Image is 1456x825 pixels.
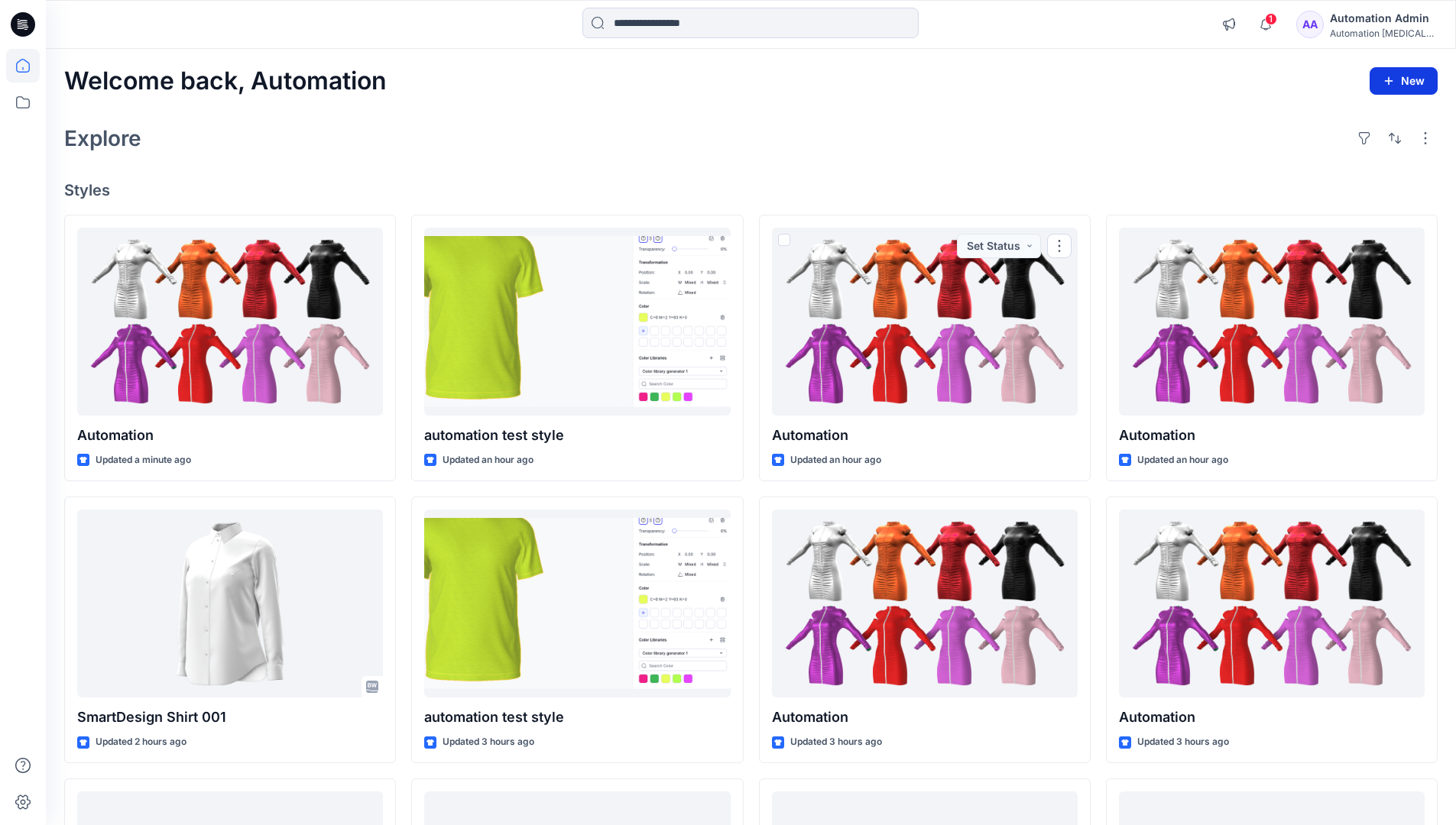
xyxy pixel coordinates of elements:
h2: Explore [64,126,141,150]
p: Automation [772,707,1078,728]
p: SmartDesign Shirt 001 [77,707,383,728]
p: Updated 3 hours ago [443,734,534,750]
h2: Welcome back, Automation [64,67,387,95]
p: Updated an hour ago [790,452,881,468]
button: New [1370,67,1438,95]
p: Automation [772,425,1078,446]
a: Automation [772,228,1078,416]
p: Automation [77,425,383,446]
p: Automation [1119,707,1425,728]
a: Automation [1119,228,1425,416]
p: Updated an hour ago [443,452,533,468]
p: automation test style [424,707,730,728]
p: Updated 3 hours ago [790,734,882,750]
div: Automation Admin [1330,9,1437,27]
div: AA [1296,11,1324,38]
a: Automation [1119,510,1425,698]
p: Updated a minute ago [96,452,191,468]
a: Automation [77,228,383,416]
p: Updated an hour ago [1137,452,1228,468]
a: SmartDesign Shirt 001 [77,510,383,698]
p: Automation [1119,425,1425,446]
a: Automation [772,510,1078,698]
span: 1 [1265,13,1277,25]
h4: Styles [64,181,1438,199]
p: Updated 3 hours ago [1137,734,1229,750]
a: automation test style [424,510,730,698]
p: Updated 2 hours ago [96,734,186,750]
p: automation test style [424,425,730,446]
div: Automation [MEDICAL_DATA]... [1330,27,1437,39]
a: automation test style [424,228,730,416]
